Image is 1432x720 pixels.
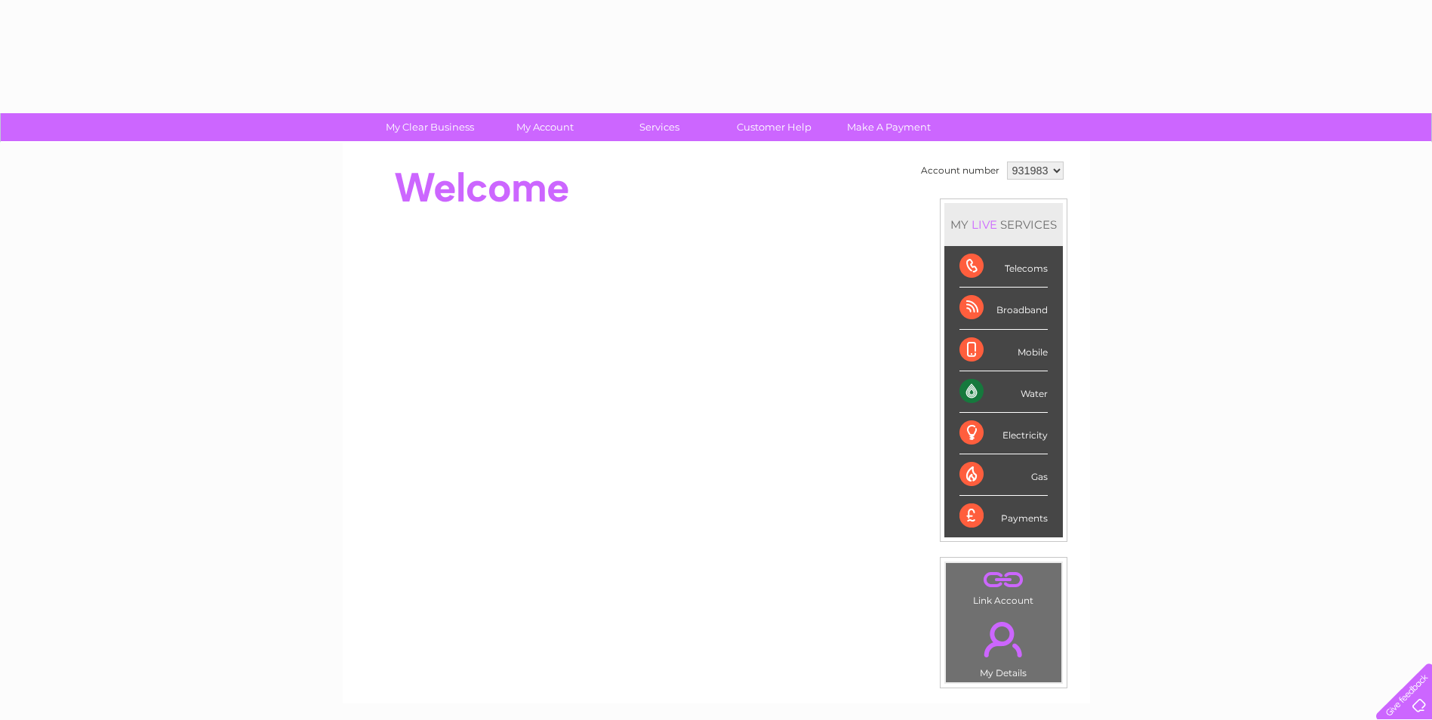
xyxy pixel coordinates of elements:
a: My Account [482,113,607,141]
div: Telecoms [959,246,1048,288]
a: Customer Help [712,113,836,141]
div: Mobile [959,330,1048,371]
div: Payments [959,496,1048,537]
a: Make A Payment [827,113,951,141]
td: My Details [945,609,1062,683]
td: Link Account [945,562,1062,610]
div: MY SERVICES [944,203,1063,246]
td: Account number [917,158,1003,183]
div: Electricity [959,413,1048,454]
div: Water [959,371,1048,413]
a: . [950,613,1058,666]
div: Gas [959,454,1048,496]
a: Services [597,113,722,141]
a: . [950,567,1058,593]
div: Broadband [959,288,1048,329]
a: My Clear Business [368,113,492,141]
div: LIVE [969,217,1000,232]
